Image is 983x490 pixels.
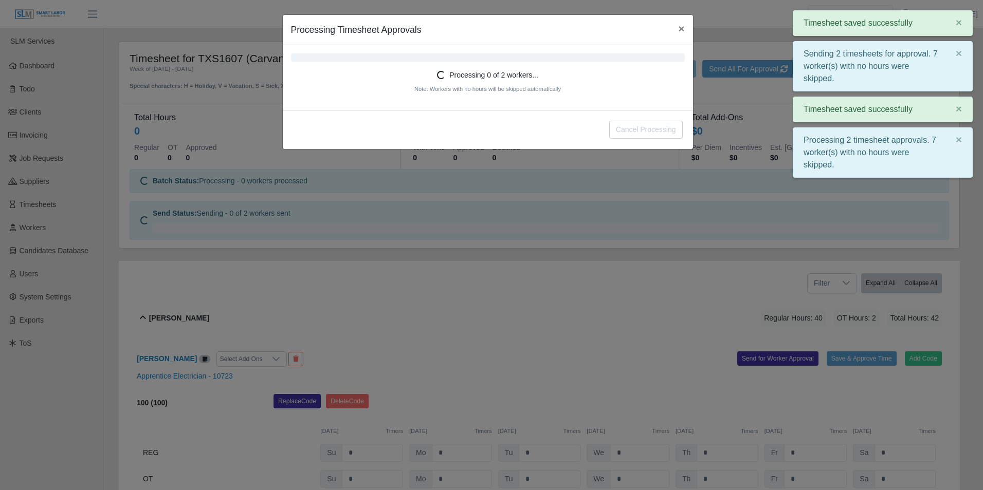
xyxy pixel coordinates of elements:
div: Timesheet saved successfully [793,97,973,122]
p: Note: Workers with no hours will be skipped automatically [291,85,685,93]
h5: Processing Timesheet Approvals [291,23,422,36]
div: Sending 2 timesheets for approval. 7 worker(s) with no hours were skipped. [793,41,973,91]
button: Close [670,15,693,42]
button: Cancel Processing [609,121,683,139]
span: × [678,23,684,34]
span: × [956,103,962,115]
div: Processing 2 timesheet approvals. 7 worker(s) with no hours were skipped. [793,127,973,178]
span: × [956,47,962,59]
div: Timesheet saved successfully [793,10,973,36]
span: × [956,134,962,145]
div: Processing 0 of 2 workers... [291,70,685,93]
